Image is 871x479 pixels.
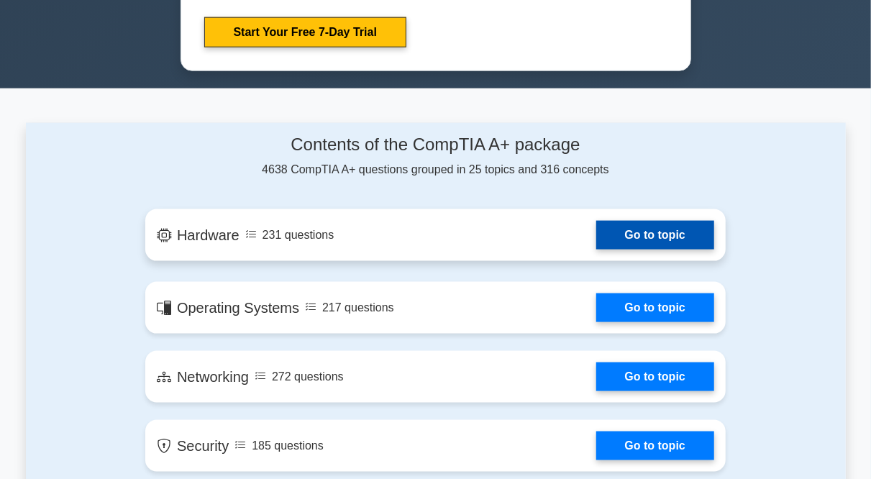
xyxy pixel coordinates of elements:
h4: Contents of the CompTIA A+ package [145,134,726,155]
a: Start Your Free 7-Day Trial [204,17,406,47]
a: Go to topic [596,221,714,250]
a: Go to topic [596,432,714,460]
div: 4638 CompTIA A+ questions grouped in 25 topics and 316 concepts [145,134,726,178]
a: Go to topic [596,293,714,322]
a: Go to topic [596,362,714,391]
